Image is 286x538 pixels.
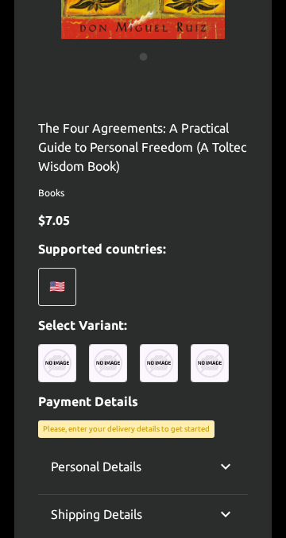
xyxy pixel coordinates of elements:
[38,344,76,382] img: uc
[38,239,248,258] p: Supported countries:
[191,344,229,382] img: uc
[38,213,70,227] span: $ 7.05
[51,505,142,524] p: Shipping Details
[38,447,248,486] div: Personal Details
[89,344,127,382] img: uc
[38,495,248,533] div: Shipping Details
[137,51,149,63] button: carousel indicator 1
[38,315,248,335] p: Select Variant:
[38,118,248,176] p: The Four Agreements: A Practical Guide to Personal Freedom (A Toltec Wisdom Book)
[38,185,248,201] span: Books
[51,457,141,476] p: Personal Details
[38,268,76,306] div: 🇺🇸
[140,344,178,382] img: uc
[43,424,210,435] p: Please, enter your delivery details to get started
[38,392,248,411] p: Payment Details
